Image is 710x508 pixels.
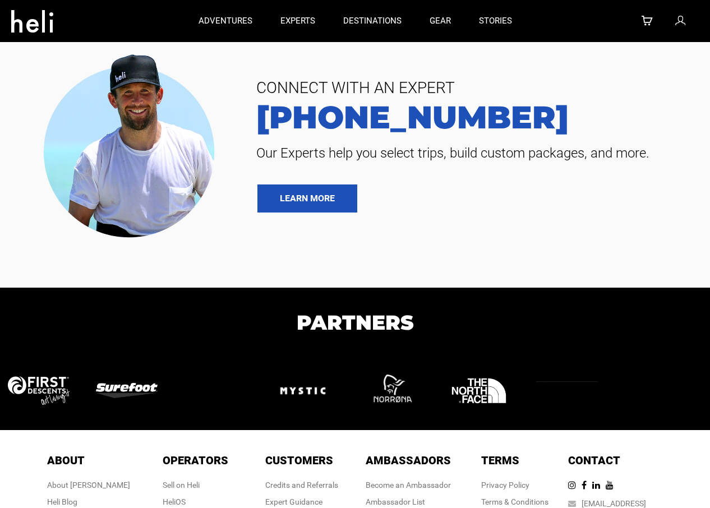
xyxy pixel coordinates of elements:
img: logo [448,360,521,422]
img: logo [96,383,169,398]
img: logo [184,375,257,407]
img: contact our team [35,45,231,243]
img: logo [8,376,81,405]
div: About [PERSON_NAME] [47,479,130,491]
span: Our Experts help you select trips, build custom packages, and more. [248,144,693,162]
a: Privacy Policy [481,481,529,489]
img: search-bar-icon.svg [610,17,619,26]
a: Terms & Conditions [481,497,548,506]
a: Heli Blog [47,497,77,506]
a: Expert Guidance [265,497,322,506]
span: Contact [568,454,620,467]
img: logo [272,360,345,422]
span: Terms [481,454,519,467]
a: HeliOS [163,497,186,506]
div: Sell on Heli [163,479,228,491]
p: destinations [343,15,402,27]
span: Ambassadors [366,454,451,467]
p: adventures [199,15,252,27]
img: logo [624,378,697,403]
a: Credits and Referrals [265,481,338,489]
img: logo [360,360,433,422]
span: About [47,454,85,467]
a: Become an Ambassador [366,481,451,489]
p: experts [280,15,315,27]
img: logo [536,381,609,400]
span: CONNECT WITH AN EXPERT [248,75,693,101]
span: Customers [265,454,333,467]
a: [PHONE_NUMBER] [248,101,693,133]
div: Ambassador List [366,496,451,507]
a: LEARN MORE [257,184,357,213]
span: Operators [163,454,228,467]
